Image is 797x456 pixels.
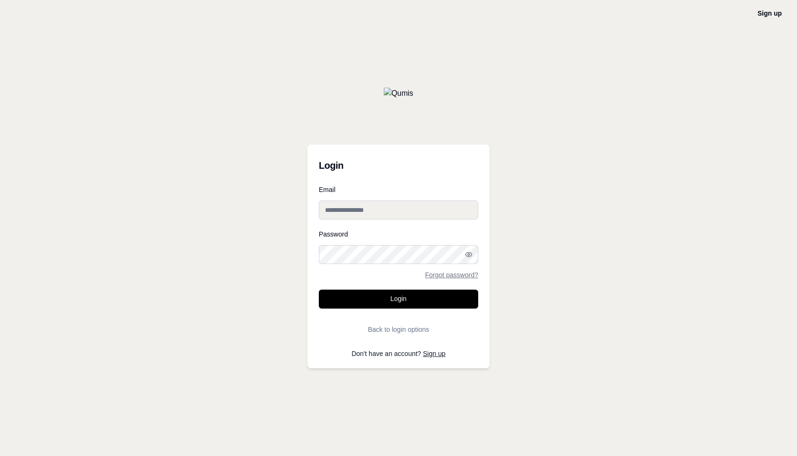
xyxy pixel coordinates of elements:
[384,88,413,99] img: Qumis
[319,290,478,309] button: Login
[319,231,478,237] label: Password
[319,320,478,339] button: Back to login options
[319,186,478,193] label: Email
[425,272,478,278] a: Forgot password?
[758,9,782,17] a: Sign up
[423,350,445,357] a: Sign up
[319,156,478,175] h3: Login
[319,350,478,357] p: Don't have an account?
